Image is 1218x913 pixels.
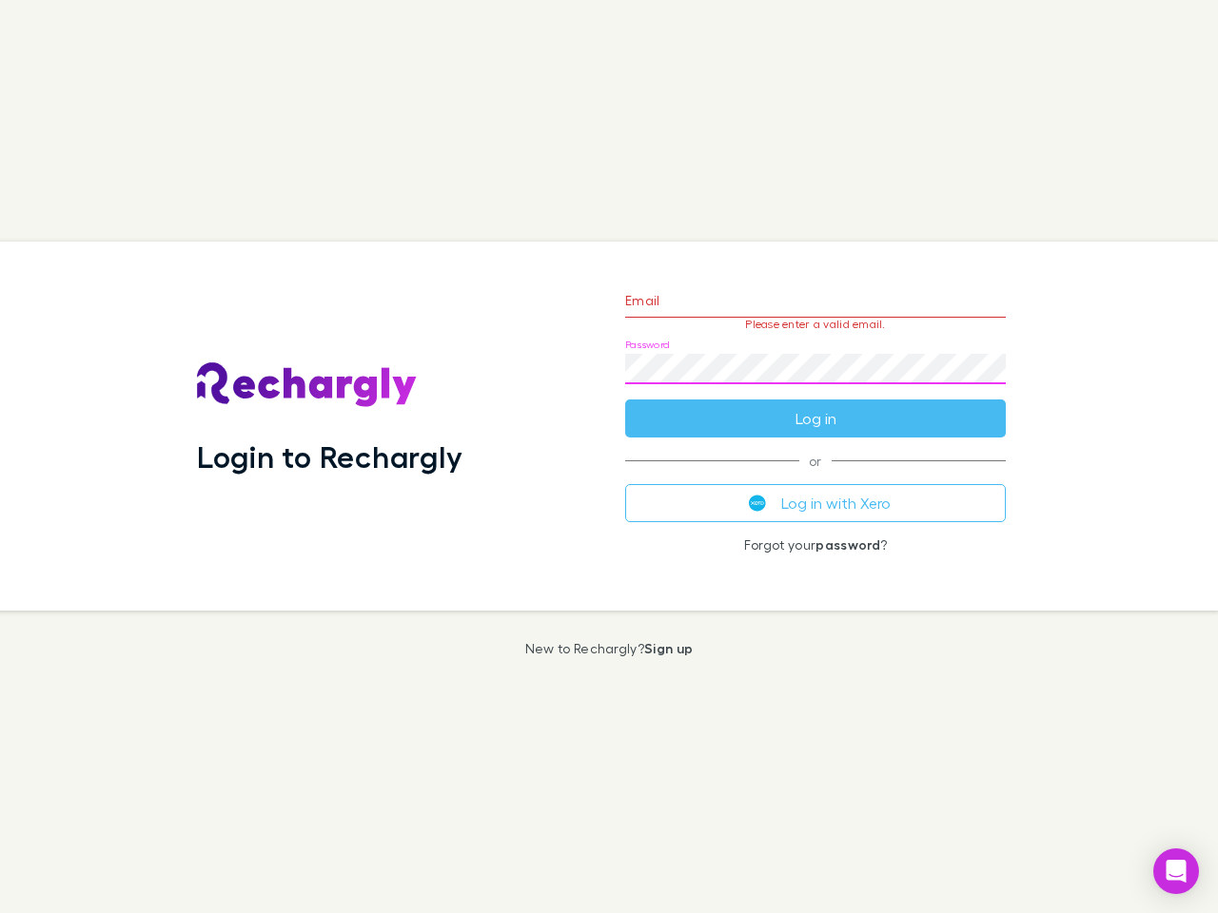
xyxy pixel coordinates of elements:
[749,495,766,512] img: Xero's logo
[197,362,418,408] img: Rechargly's Logo
[644,640,693,656] a: Sign up
[197,438,462,475] h1: Login to Rechargly
[625,460,1006,461] span: or
[525,641,694,656] p: New to Rechargly?
[625,399,1006,437] button: Log in
[625,537,1006,553] p: Forgot your ?
[625,484,1006,522] button: Log in with Xero
[815,536,880,553] a: password
[625,318,1006,331] p: Please enter a valid email.
[625,338,670,352] label: Password
[1153,848,1199,894] div: Open Intercom Messenger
